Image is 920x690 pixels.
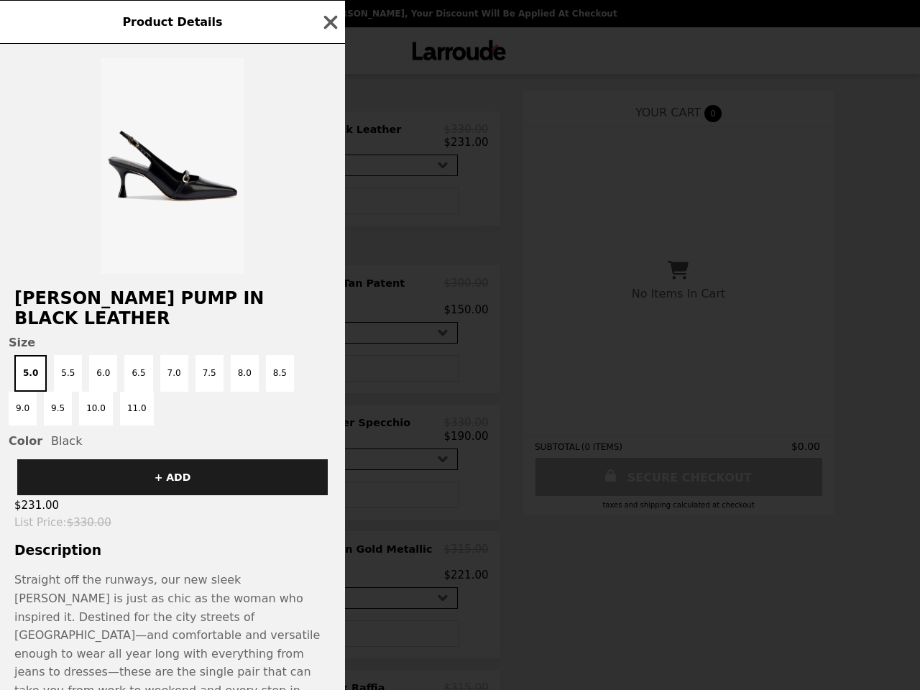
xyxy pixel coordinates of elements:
button: 8.0 [231,355,259,392]
span: Size [9,336,336,349]
img: 5.0 / Black [101,58,244,274]
div: Black [9,434,336,448]
button: 9.0 [9,392,37,425]
button: 6.0 [89,355,117,392]
button: + ADD [17,459,328,495]
span: Product Details [122,15,222,29]
button: 6.5 [124,355,152,392]
button: 5.0 [14,355,47,392]
button: 8.5 [266,355,294,392]
button: 7.5 [195,355,224,392]
button: 11.0 [120,392,154,425]
button: 9.5 [44,392,72,425]
button: 5.5 [54,355,82,392]
button: 7.0 [160,355,188,392]
span: Color [9,434,42,448]
button: 10.0 [79,392,113,425]
span: $330.00 [67,516,111,529]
